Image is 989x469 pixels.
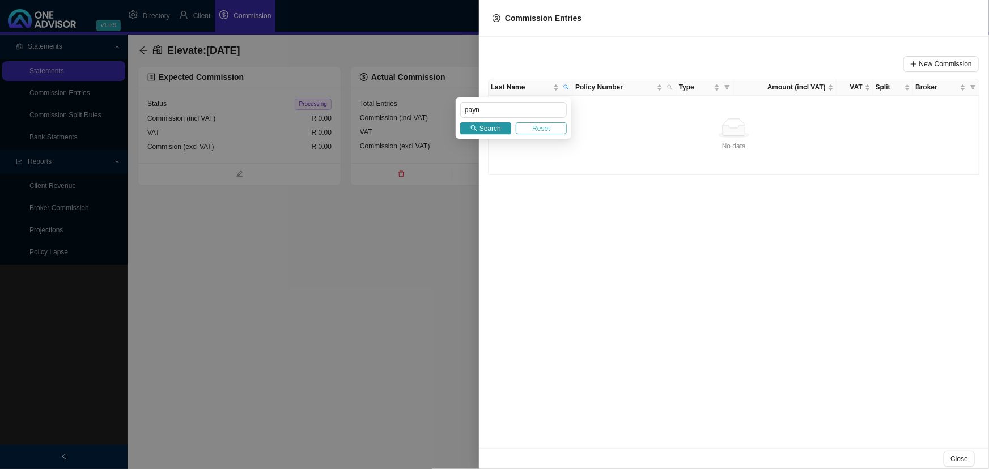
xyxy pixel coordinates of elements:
[876,82,902,93] span: Split
[724,84,730,90] span: filter
[910,61,917,67] span: plus
[919,58,972,70] span: New Commission
[575,82,655,93] span: Policy Number
[677,79,734,96] th: Type
[915,82,958,93] span: Broker
[491,82,551,93] span: Last Name
[460,102,567,118] input: Search Last Name
[493,14,500,22] span: dollar
[913,79,980,96] th: Broker
[950,453,968,464] span: Close
[470,125,477,131] span: search
[944,451,975,467] button: Close
[563,84,569,90] span: search
[873,79,913,96] th: Split
[489,79,573,96] th: Last Name
[532,123,550,134] span: Reset
[903,56,979,72] button: New Commission
[479,123,501,134] span: Search
[722,79,732,95] span: filter
[734,79,837,96] th: Amount (incl VAT)
[505,14,581,23] span: Commission Entries
[495,140,973,152] div: No data
[970,84,976,90] span: filter
[516,122,567,134] button: Reset
[736,82,826,93] span: Amount (incl VAT)
[837,79,873,96] th: VAT
[679,82,712,93] span: Type
[573,79,677,96] th: Policy Number
[667,84,673,90] span: search
[839,82,863,93] span: VAT
[561,79,571,95] span: search
[968,79,978,95] span: filter
[460,122,511,134] button: Search
[665,79,675,95] span: search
